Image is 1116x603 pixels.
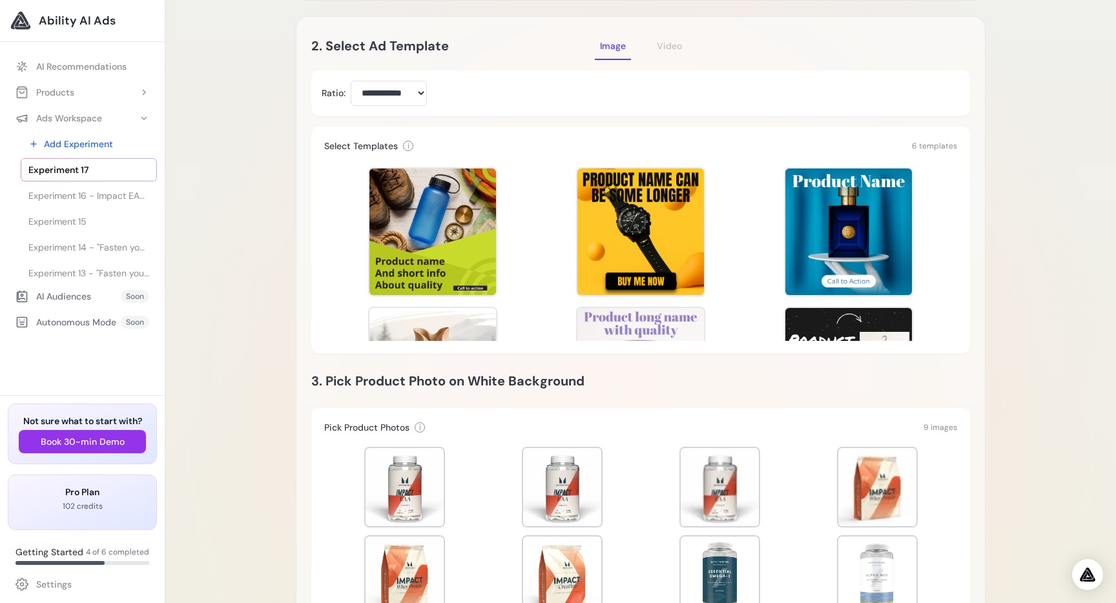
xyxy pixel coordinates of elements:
[28,267,149,280] span: Experiment 13 - "Fasten your seat belt" Red Car
[8,540,157,570] a: Getting Started 4 of 6 completed
[8,55,157,78] a: AI Recommendations
[10,10,154,31] a: Ability AI Ads
[311,371,970,391] h2: 3. Pick Product Photo on White Background
[28,163,89,176] span: Experiment 17
[652,32,687,60] button: Video
[21,184,157,207] a: Experiment 16 - Impact EAA Tablets | MYPROTEIN™
[86,547,149,557] span: 4 of 6 completed
[419,422,421,433] span: i
[21,132,157,156] a: Add Experiment
[28,215,87,228] span: Experiment 15
[8,107,157,130] button: Ads Workspace
[28,241,149,254] span: Experiment 14 - "Fasten your seat belt" Red Car
[595,32,631,60] button: Image
[15,290,91,303] div: AI Audiences
[657,40,682,52] span: Video
[324,139,398,152] h3: Select Templates
[8,81,157,104] button: Products
[21,210,157,233] a: Experiment 15
[924,422,957,433] span: 9 images
[28,189,149,202] span: Experiment 16 - Impact EAA Tablets | MYPROTEIN™
[1072,559,1103,590] div: Open Intercom Messenger
[121,316,149,329] span: Soon
[324,421,409,434] h3: Pick Product Photos
[21,236,157,259] a: Experiment 14 - "Fasten your seat belt" Red Car
[19,414,146,427] h3: Not sure what to start with?
[21,261,157,285] a: Experiment 13 - "Fasten your seat belt" Red Car
[15,546,83,558] span: Getting Started
[15,86,74,99] div: Products
[311,36,595,56] h2: 2. Select Ad Template
[39,12,116,30] span: Ability AI Ads
[19,485,146,498] h3: Pro Plan
[322,87,346,99] label: Ratio:
[121,290,149,303] span: Soon
[912,141,957,151] span: 6 templates
[19,501,146,511] p: 102 credits
[600,40,626,52] span: Image
[408,141,409,151] span: i
[8,573,157,596] a: Settings
[15,112,102,125] div: Ads Workspace
[21,158,157,181] a: Experiment 17
[15,316,116,329] div: Autonomous Mode
[19,430,146,453] button: Book 30-min Demo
